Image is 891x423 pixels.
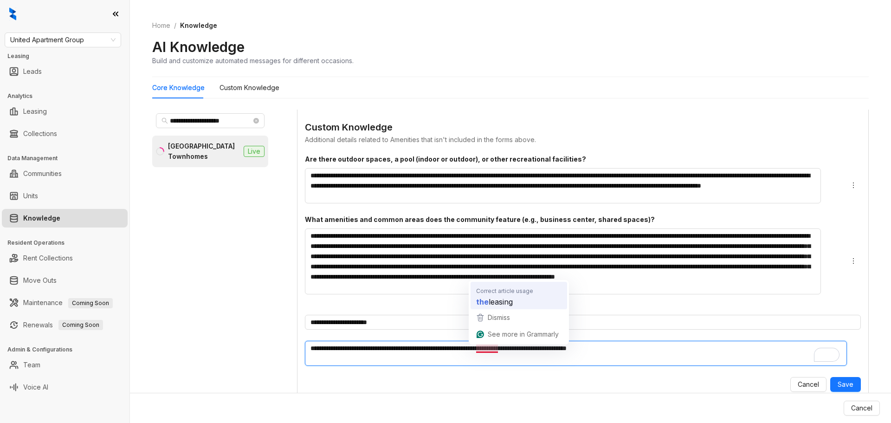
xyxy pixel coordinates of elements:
span: close-circle [253,118,259,124]
div: Custom Knowledge [305,120,861,135]
div: Additional details related to Amenities that isn't included in the forms above. [305,135,861,145]
div: Build and customize automated messages for different occasions. [152,56,354,65]
a: RenewalsComing Soon [23,316,103,334]
a: Leasing [23,102,47,121]
a: Collections [23,124,57,143]
span: more [850,257,857,265]
div: Are there outdoor spaces, a pool (indoor or outdoor), or other recreational facilities? [305,154,835,164]
li: Move Outs [2,271,128,290]
h3: Leasing [7,52,129,60]
span: search [161,117,168,124]
textarea: To enrich screen reader interactions, please activate Accessibility in Grammarly extension settings [305,341,847,366]
div: What amenities and common areas does the community feature (e.g., business center, shared spaces)? [305,215,835,225]
span: Coming Soon [58,320,103,330]
a: Units [23,187,38,205]
h3: Resident Operations [7,239,129,247]
a: Move Outs [23,271,57,290]
li: Voice AI [2,378,128,397]
img: logo [9,7,16,20]
span: Cancel [798,379,819,390]
a: Team [23,356,40,374]
span: Knowledge [180,21,217,29]
a: Rent Collections [23,249,73,267]
a: Home [150,20,172,31]
h3: Admin & Configurations [7,345,129,354]
li: Collections [2,124,128,143]
span: Coming Soon [68,298,113,308]
li: / [174,20,176,31]
a: Leads [23,62,42,81]
div: [GEOGRAPHIC_DATA] Townhomes [168,141,240,162]
a: Knowledge [23,209,60,228]
div: Custom Knowledge [220,83,279,93]
li: Team [2,356,128,374]
li: Communities [2,164,128,183]
li: Renewals [2,316,128,334]
button: Cancel [790,377,826,392]
span: Save [838,379,853,390]
a: Communities [23,164,62,183]
a: Voice AI [23,378,48,397]
div: Core Knowledge [152,83,205,93]
span: Live [244,146,265,157]
li: Leasing [2,102,128,121]
h3: Data Management [7,154,129,163]
span: United Apartment Group [10,33,116,47]
li: Knowledge [2,209,128,228]
h2: AI Knowledge [152,38,245,56]
li: Units [2,187,128,205]
h3: Analytics [7,92,129,100]
li: Maintenance [2,293,128,312]
button: Save [830,377,861,392]
span: more [850,182,857,189]
li: Rent Collections [2,249,128,267]
li: Leads [2,62,128,81]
